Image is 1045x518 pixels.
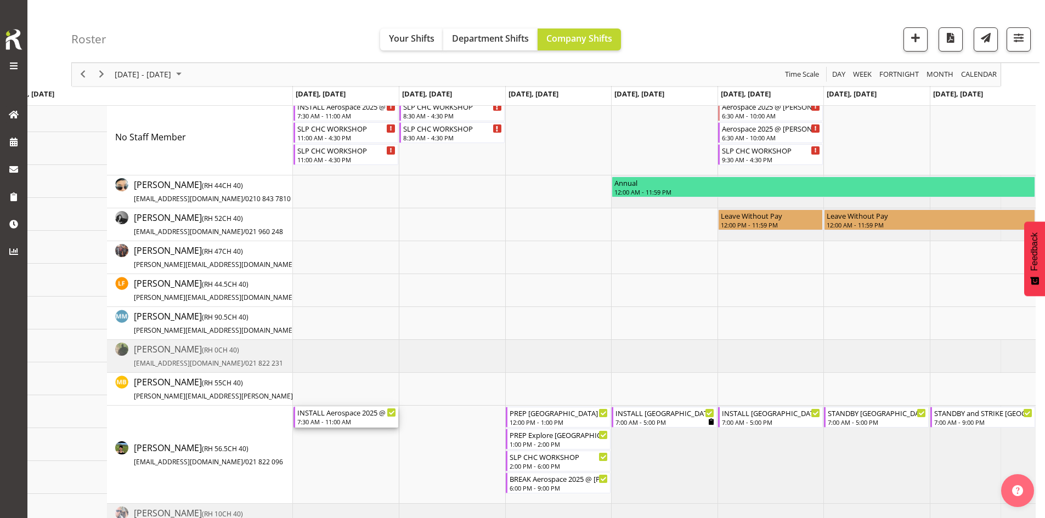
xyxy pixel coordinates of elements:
[113,68,187,82] button: October 2025
[204,181,222,190] span: RH 44
[3,27,25,52] img: Rosterit icon logo
[615,418,714,426] div: 7:00 AM - 5:00 PM
[824,209,1035,230] div: Hayden Watts"s event - Leave Without Pay Begin From Saturday, October 11, 2025 at 12:00:00 AM GMT...
[1024,221,1045,296] button: Feedback - Show survey
[134,178,291,204] a: [PERSON_NAME](RH 44CH 40)[EMAIL_ADDRESS][DOMAIN_NAME]/0210 843 7810
[721,220,820,229] div: 12:00 PM - 11:59 PM
[76,68,91,82] button: Previous
[297,133,396,142] div: 11:00 AM - 4:30 PM
[202,345,239,355] span: ( CH 40)
[722,133,820,142] div: 6:30 AM - 10:00 AM
[134,457,243,466] span: [EMAIL_ADDRESS][DOMAIN_NAME]
[243,194,245,203] span: /
[509,89,558,99] span: [DATE], [DATE]
[202,247,243,256] span: ( CH 40)
[506,429,611,449] div: Rosey McKimmie"s event - PREP Explore Antarctica @ WAREHOUSE Begin From Wednesday, October 8, 202...
[297,407,396,418] div: INSTALL Aerospace 2025 @ [PERSON_NAME] On Site @ 0800
[134,211,283,237] a: [PERSON_NAME](RH 52CH 40)[EMAIL_ADDRESS][DOMAIN_NAME]/021 960 248
[510,462,608,470] div: 2:00 PM - 6:00 PM
[615,407,714,418] div: INSTALL [GEOGRAPHIC_DATA] WLE 2025 @ [GEOGRAPHIC_DATA]
[783,68,821,82] button: Time Scale
[134,244,335,270] a: [PERSON_NAME](RH 47CH 40)[PERSON_NAME][EMAIL_ADDRESS][DOMAIN_NAME]
[831,68,848,82] button: Timeline Day
[546,32,612,44] span: Company Shifts
[134,277,335,303] a: [PERSON_NAME](RH 44.5CH 40)[PERSON_NAME][EMAIL_ADDRESS][DOMAIN_NAME]
[134,310,335,335] span: [PERSON_NAME]
[722,111,820,120] div: 6:30 AM - 10:00 AM
[202,214,243,223] span: ( CH 40)
[245,227,283,236] span: 021 960 248
[925,68,956,82] button: Timeline Month
[827,220,1032,229] div: 12:00 AM - 11:59 PM
[510,473,608,484] div: BREAK Aerospace 2025 @ [PERSON_NAME] On Site @ 1830
[510,418,608,426] div: 12:00 PM - 1:00 PM
[134,391,346,401] span: [PERSON_NAME][EMAIL_ADDRESS][PERSON_NAME][DOMAIN_NAME]
[134,310,335,336] a: [PERSON_NAME](RH 90.5CH 40)[PERSON_NAME][EMAIL_ADDRESS][DOMAIN_NAME]
[934,418,1032,426] div: 7:00 AM - 9:00 PM
[828,418,926,426] div: 7:00 AM - 5:00 PM
[134,375,390,402] a: [PERSON_NAME](RH 55CH 40)[PERSON_NAME][EMAIL_ADDRESS][PERSON_NAME][DOMAIN_NAME]
[245,358,283,368] span: 021 822 231
[111,63,188,86] div: October 06 - 12, 2025
[107,340,293,373] td: Micah Hetrick resource
[107,175,293,208] td: Aof Anujarawat resource
[510,440,608,448] div: 1:00 PM - 2:00 PM
[297,417,396,426] div: 7:30 AM - 11:00 AM
[510,429,608,440] div: PREP Explore [GEOGRAPHIC_DATA] @ WAREHOUSE
[107,99,293,175] td: No Staff Member resource
[204,345,218,355] span: RH 0
[204,444,228,453] span: RH 56.5
[612,407,716,428] div: Rosey McKimmie"s event - INSTALL Christchurch WLE 2025 @ Wolfbrook Arena Begin From Thursday, Oct...
[134,194,243,203] span: [EMAIL_ADDRESS][DOMAIN_NAME]
[722,407,820,418] div: INSTALL [GEOGRAPHIC_DATA] WLE 2025 @ [GEOGRAPHIC_DATA]
[939,27,963,52] button: Download a PDF of the roster according to the set date range.
[204,378,222,388] span: RH 55
[134,358,243,368] span: [EMAIL_ADDRESS][DOMAIN_NAME]
[403,111,501,120] div: 8:30 AM - 4:30 PM
[107,406,293,504] td: Rosey McKimmie resource
[718,407,823,428] div: Rosey McKimmie"s event - INSTALL Christchurch WLE 2025 @ Wolfbrook Arena Begin From Friday, Octob...
[71,33,106,45] h4: Roster
[506,407,611,428] div: Rosey McKimmie"s event - PREP Christchurch WLE 2025 @ The Workshop Begin From Wednesday, October ...
[293,122,398,143] div: No Staff Member"s event - SLP CHC WORKSHOP Begin From Monday, October 6, 2025 at 11:00:00 AM GMT+...
[245,457,283,466] span: 021 822 096
[878,68,920,82] span: Fortnight
[202,312,248,322] span: ( CH 40)
[721,89,771,99] span: [DATE], [DATE]
[297,101,396,112] div: INSTALL Aerospace 2025 @ [PERSON_NAME] On Site @ 0800
[389,32,434,44] span: Your Shifts
[204,247,222,256] span: RH 47
[92,63,111,86] div: next period
[510,451,608,462] div: SLP CHC WORKSHOP
[824,407,929,428] div: Rosey McKimmie"s event - STANDBY Christchurch WLE 2025 @ Wolfbrook Arena Begin From Saturday, Oct...
[134,212,283,237] span: [PERSON_NAME]
[403,123,501,134] div: SLP CHC WORKSHOP
[107,208,293,241] td: Hayden Watts resource
[134,376,390,401] span: [PERSON_NAME]
[718,122,823,143] div: No Staff Member"s event - Aerospace 2025 @ Te Pae On Site @ 0700 Begin From Friday, October 10, 2...
[243,358,245,368] span: /
[297,155,396,164] div: 11:00 AM - 4:30 PM
[204,214,222,223] span: RH 52
[115,131,186,143] span: No Staff Member
[134,441,283,468] a: [PERSON_NAME](RH 56.5CH 40)[EMAIL_ADDRESS][DOMAIN_NAME]/021 822 096
[297,111,396,120] div: 7:30 AM - 11:00 AM
[204,312,228,322] span: RH 90.5
[402,89,452,99] span: [DATE], [DATE]
[506,473,611,493] div: Rosey McKimmie"s event - BREAK Aerospace 2025 @ Te Pae On Site @ 1830 Begin From Wednesday, Octob...
[134,442,283,467] span: [PERSON_NAME]
[974,27,998,52] button: Send a list of all shifts for the selected filtered period to all rostered employees.
[452,32,529,44] span: Department Shifts
[380,29,443,50] button: Your Shifts
[134,293,295,302] span: [PERSON_NAME][EMAIL_ADDRESS][DOMAIN_NAME]
[510,407,608,418] div: PREP [GEOGRAPHIC_DATA] WLE 2025 @ The Workshop
[399,122,504,143] div: No Staff Member"s event - SLP CHC WORKSHOP Begin From Tuesday, October 7, 2025 at 8:30:00 AM GMT+...
[722,145,820,156] div: SLP CHC WORKSHOP
[74,63,92,86] div: previous period
[827,89,877,99] span: [DATE], [DATE]
[94,68,109,82] button: Next
[506,451,611,471] div: Rosey McKimmie"s event - SLP CHC WORKSHOP Begin From Wednesday, October 8, 2025 at 2:00:00 PM GMT...
[1007,27,1031,52] button: Filter Shifts
[1012,485,1023,496] img: help-xxl-2.png
[718,144,823,165] div: No Staff Member"s event - SLP CHC WORKSHOP Begin From Friday, October 10, 2025 at 9:30:00 AM GMT+...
